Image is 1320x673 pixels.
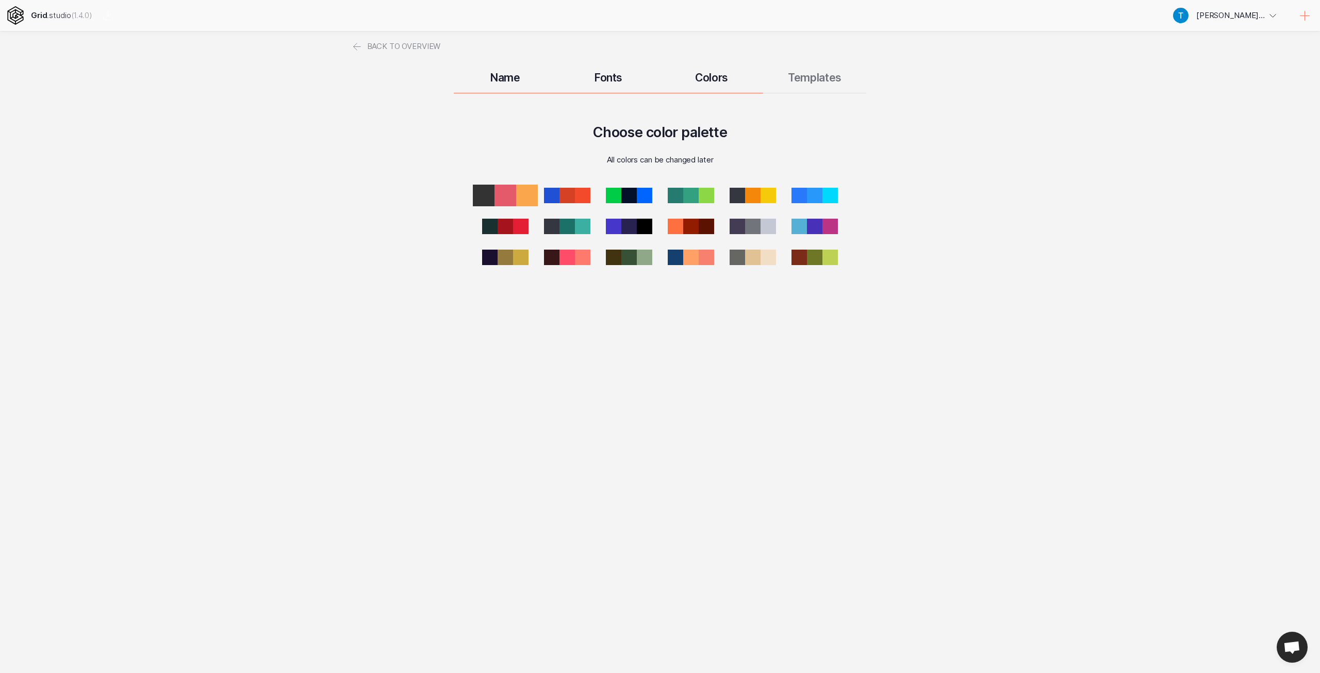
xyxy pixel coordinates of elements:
strong: Grid [31,10,47,20]
h2: Choose color palette [593,124,728,141]
img: Profile picture [1173,8,1189,23]
div: Open chat [1277,632,1308,663]
h3: Colors [660,71,763,84]
span: Click to see changelog [71,10,92,20]
a: Back to overview [351,31,440,62]
h3: Name [454,71,557,84]
span: Back to overview [367,31,441,62]
p: All colors can be changed later [607,155,714,165]
h3: Fonts [557,71,660,84]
